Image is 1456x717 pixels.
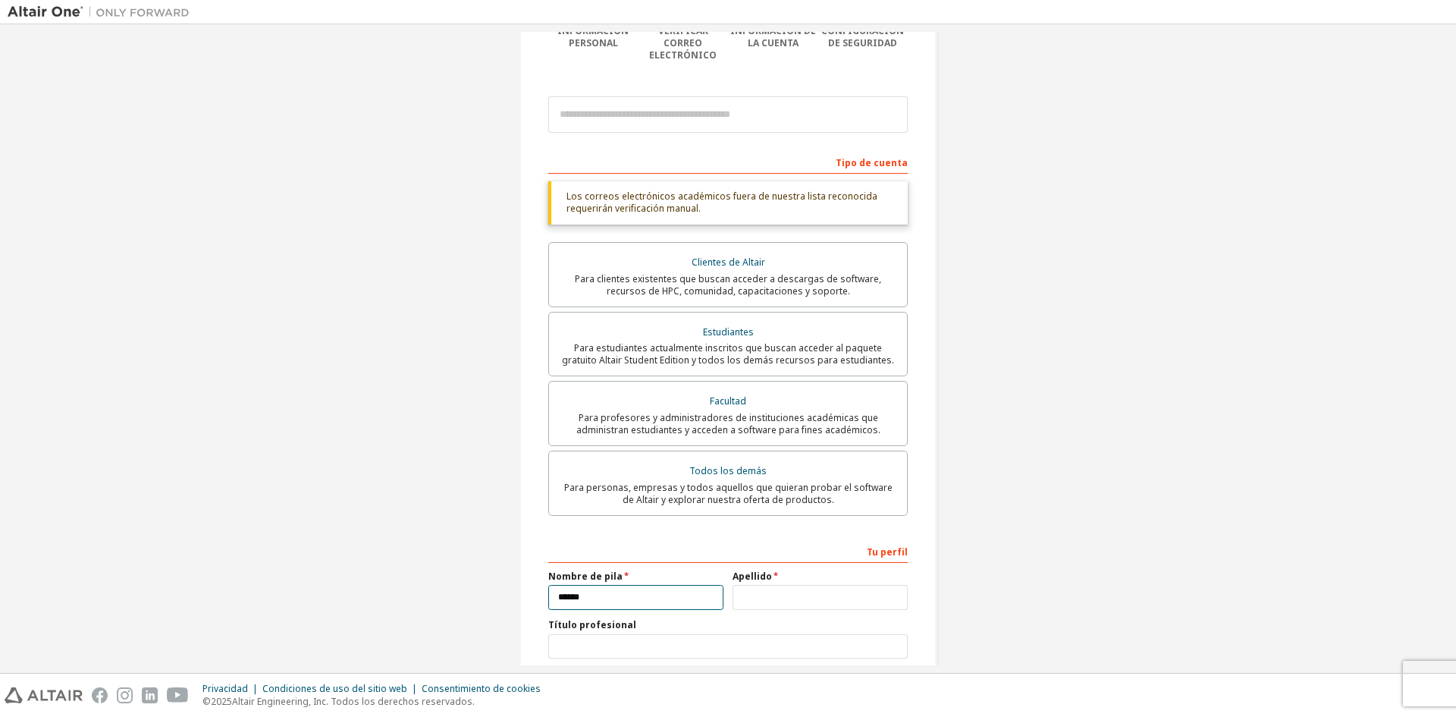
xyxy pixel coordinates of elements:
img: youtube.svg [167,687,189,703]
font: Estudiantes [703,325,754,338]
font: © [202,695,211,708]
font: Tipo de cuenta [836,156,908,169]
font: Altair Engineering, Inc. Todos los derechos reservados. [232,695,475,708]
font: Clientes de Altair [692,256,765,269]
font: Verificar correo electrónico [649,24,717,61]
font: Nombre de pila [548,570,623,583]
font: Privacidad [202,682,248,695]
font: Para clientes existentes que buscan acceder a descargas de software, recursos de HPC, comunidad, ... [575,272,881,297]
img: instagram.svg [117,687,133,703]
font: Para profesores y administradores de instituciones académicas que administran estudiantes y acced... [576,411,880,436]
font: Información de la cuenta [730,24,816,49]
font: Título profesional [548,618,636,631]
font: 2025 [211,695,232,708]
font: Tu perfil [867,546,908,558]
img: Altair Uno [8,5,197,20]
font: Información personal [557,24,629,49]
font: Para personas, empresas y todos aquellos que quieran probar el software de Altair y explorar nues... [564,481,893,506]
img: facebook.svg [92,687,108,703]
font: Todos los demás [689,464,767,477]
font: Configuración de seguridad [821,24,904,49]
font: Los correos electrónicos académicos fuera de nuestra lista reconocida requerirán verificación man... [566,190,877,215]
img: linkedin.svg [142,687,158,703]
font: Consentimiento de cookies [422,682,541,695]
font: Para estudiantes actualmente inscritos que buscan acceder al paquete gratuito Altair Student Edit... [562,341,894,366]
img: altair_logo.svg [5,687,83,703]
font: Apellido [733,570,772,583]
font: Condiciones de uso del sitio web [262,682,407,695]
font: Facultad [710,395,746,407]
